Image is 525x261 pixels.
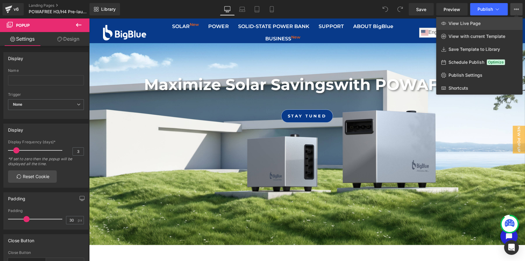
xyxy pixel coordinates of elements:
[225,2,259,14] a: SUPPORT
[259,2,308,14] a: ABOUT BigBlue
[449,47,500,52] span: Save Template to Library
[332,10,339,18] img: en
[8,251,84,255] div: Close Button
[89,3,120,15] a: New Library
[29,9,88,14] span: POWAFREE H3/H4 Pre-launch
[449,85,468,91] span: Shortcuts
[510,3,523,15] button: View Live PageView with current TemplateSave Template to LibrarySchedule PublishOptimizePublish S...
[101,4,110,8] sup: New
[14,6,57,22] img: BigBlue Official Store
[12,5,20,13] div: v6
[470,3,508,15] button: Publish
[436,3,468,15] a: Preview
[330,9,383,19] a: English
[504,240,519,255] div: Open Intercom Messenger
[220,3,235,15] a: Desktop
[394,3,406,15] button: Redo
[8,157,84,170] div: *If set to zero then the popup will be displayed all the time.​
[8,193,25,201] div: Padding
[8,209,84,213] div: Padding
[29,3,99,8] a: Landing Pages
[424,107,436,135] span: New Popup
[114,2,144,14] a: POWER
[487,59,505,65] span: Optimize
[449,21,481,26] span: View Live Page
[245,57,381,75] span: with POWAFREE
[46,32,91,46] a: Design
[8,52,23,61] div: Display
[78,218,83,222] span: px
[8,92,84,97] div: Trigger
[16,23,30,28] span: Popup
[416,6,426,13] span: Save
[477,7,493,12] span: Publish
[13,102,23,107] b: None
[78,2,114,14] a: SOLARNew
[449,34,505,39] span: View with current Template
[444,6,460,13] span: Preview
[379,3,391,15] button: Undo
[144,2,225,14] a: SOLID-STATE POWER BANK
[101,6,116,12] span: Library
[8,68,84,73] div: Name
[8,140,84,144] div: Display Frequency (days)*
[8,234,34,243] div: Close Button
[8,170,57,183] a: Reset Cookie
[449,72,482,78] span: Publish Settings
[57,2,330,27] ul: Primary
[264,3,279,15] a: Mobile
[171,14,216,27] a: BUSINESSNew
[202,16,211,21] sup: New
[199,95,238,100] span: Stay Tuned
[2,3,24,15] a: v6
[38,54,399,79] h1: Maximize Solar Savings
[192,91,244,104] a: Stay Tuned
[250,3,264,15] a: Tablet
[235,3,250,15] a: Laptop
[8,124,23,133] div: Display
[449,59,484,65] span: Schedule Publish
